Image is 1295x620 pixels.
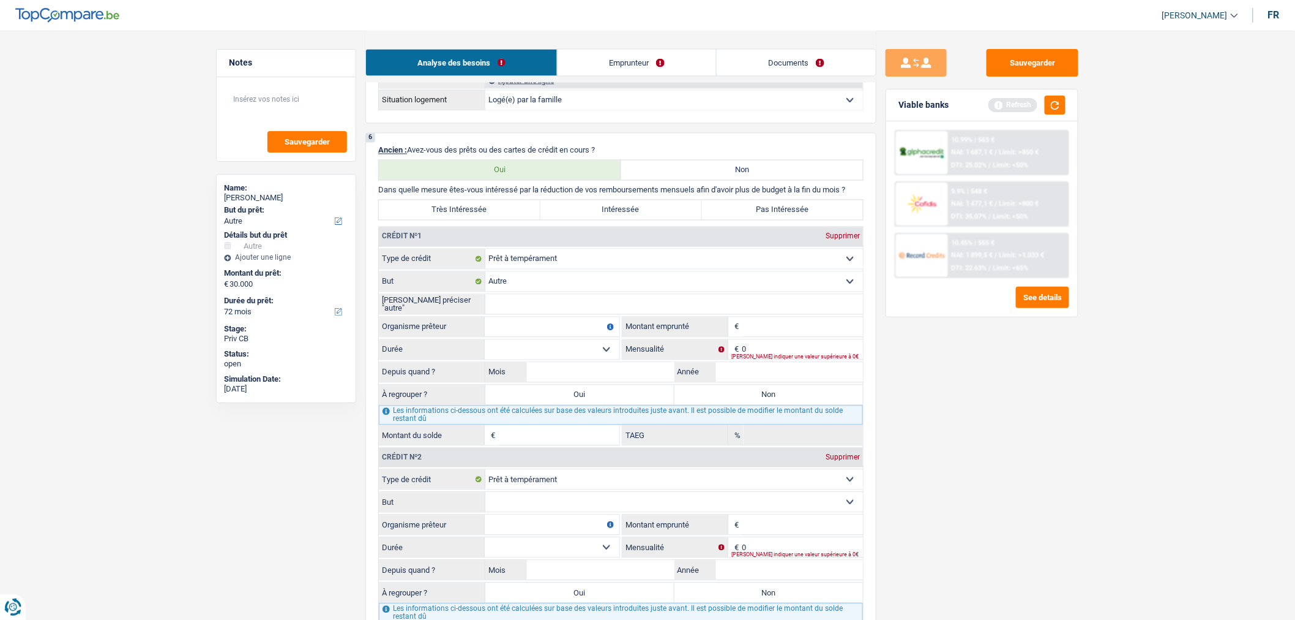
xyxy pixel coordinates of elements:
[952,161,987,169] span: DTI: 25.02%
[728,515,742,535] span: €
[379,340,485,360] label: Durée
[1152,6,1238,26] a: [PERSON_NAME]
[379,561,485,580] label: Depuis quand ?
[716,363,864,382] input: AAAA
[379,90,485,110] th: Situation logement
[952,213,987,221] span: DTI: 35.07%
[379,493,485,512] label: But
[823,233,863,240] div: Supprimer
[898,100,949,110] div: Viable banks
[485,363,527,382] label: Mois
[366,50,557,76] a: Analyse des besoins
[379,161,621,180] label: Oui
[485,561,527,580] label: Mois
[622,515,728,535] label: Montant emprunté
[717,50,876,76] a: Documents
[993,161,1029,169] span: Limit: <50%
[379,406,863,425] div: Les informations ci-dessous ont été calculées sur base des valeurs introduites juste avant. Il es...
[379,249,485,269] label: Type de crédit
[485,583,674,603] label: Oui
[379,454,425,461] div: Crédit nº2
[224,279,228,289] span: €
[379,200,540,220] label: Très Intéressée
[995,200,998,208] span: /
[952,200,993,208] span: NAI: 1 477,1 €
[731,553,863,558] div: [PERSON_NAME] indiquer une valeur supérieure à 0€
[379,426,485,445] label: Montant du solde
[224,349,348,359] div: Status:
[378,186,864,195] p: Dans quelle mesure êtes-vous intéressé par la réduction de vos remboursements mensuels afin d'avo...
[674,363,716,382] label: Année
[987,49,1078,77] button: Sauvegarder
[988,98,1037,112] div: Refresh
[995,148,998,156] span: /
[995,251,998,259] span: /
[224,324,348,334] div: Stage:
[366,134,375,143] div: 6
[379,363,485,382] label: Depuis quand ?
[379,538,485,558] label: Durée
[224,374,348,384] div: Simulation Date:
[379,295,485,314] label: [PERSON_NAME] préciser "autre"
[224,268,346,278] label: Montant du prêt:
[379,583,485,603] label: À regrouper ?
[999,200,1039,208] span: Limit: >800 €
[989,264,991,272] span: /
[621,161,864,180] label: Non
[379,272,485,292] label: But
[379,317,485,337] label: Organisme prêteur
[540,200,702,220] label: Intéressée
[728,426,744,445] span: %
[1268,9,1280,21] div: fr
[485,426,498,445] span: €
[952,239,995,247] div: 10.45% | 555 €
[379,233,425,240] div: Crédit nº1
[285,138,330,146] span: Sauvegarder
[731,355,863,360] div: [PERSON_NAME] indiquer une valeur supérieure à 0€
[1016,287,1069,308] button: See details
[952,148,993,156] span: NAI: 1 687,1 €
[267,131,347,153] button: Sauvegarder
[379,515,485,535] label: Organisme prêteur
[899,146,944,160] img: AlphaCredit
[224,230,348,240] div: Détails but du prêt
[622,538,728,558] label: Mensualité
[622,340,728,360] label: Mensualité
[527,363,674,382] input: MM
[224,359,348,369] div: open
[674,385,864,405] label: Non
[989,213,991,221] span: /
[224,384,348,394] div: [DATE]
[379,385,485,405] label: À regrouper ?
[728,317,742,337] span: €
[999,148,1039,156] span: Limit: >850 €
[999,251,1045,259] span: Limit: >1.033 €
[952,136,995,144] div: 10.99% | 563 €
[224,253,348,262] div: Ajouter une ligne
[728,538,742,558] span: €
[993,213,1029,221] span: Limit: <50%
[823,454,863,461] div: Supprimer
[378,146,407,155] span: Ancien :
[378,146,864,155] p: Avez-vous des prêts ou des cartes de crédit en cours ?
[702,200,864,220] label: Pas Intéressée
[1162,10,1228,21] span: [PERSON_NAME]
[952,264,987,272] span: DTI: 22.63%
[989,161,991,169] span: /
[952,251,993,259] span: NAI: 1 899,5 €
[622,426,728,445] label: TAEG
[224,183,348,193] div: Name:
[674,561,716,580] label: Année
[899,244,944,267] img: Record Credits
[622,317,728,337] label: Montant emprunté
[379,470,485,490] label: Type de crédit
[229,58,343,68] h5: Notes
[899,192,944,215] img: Cofidis
[952,187,988,195] div: 9.9% | 548 €
[224,334,348,344] div: Priv CB
[527,561,674,580] input: MM
[558,50,716,76] a: Emprunteur
[716,561,864,580] input: AAAA
[15,8,119,23] img: TopCompare Logo
[674,583,864,603] label: Non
